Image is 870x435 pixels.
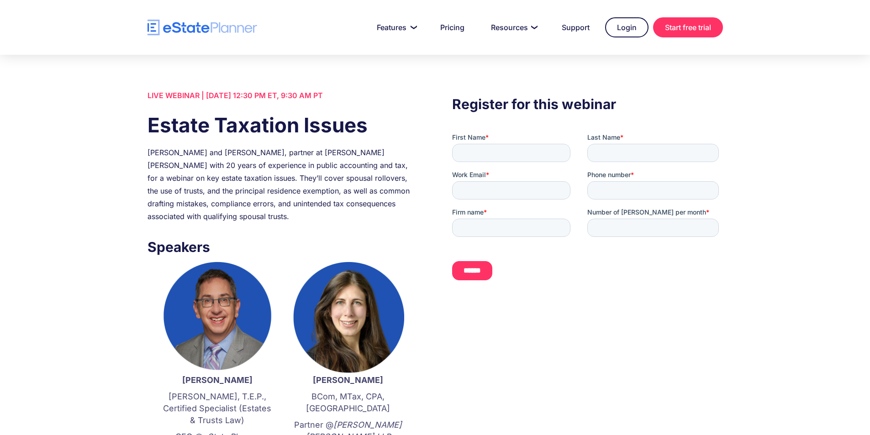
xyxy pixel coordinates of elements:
a: home [148,20,257,36]
p: BCom, MTax, CPA, [GEOGRAPHIC_DATA] [292,391,404,414]
div: [PERSON_NAME] and [PERSON_NAME], partner at [PERSON_NAME] [PERSON_NAME] with 20 years of experien... [148,146,418,223]
a: Pricing [429,18,475,37]
a: Support [551,18,601,37]
a: Features [366,18,425,37]
h3: Register for this webinar [452,94,722,115]
h3: Speakers [148,236,418,257]
a: Resources [480,18,546,37]
strong: [PERSON_NAME] [313,375,383,385]
a: Start free trial [653,17,723,37]
strong: [PERSON_NAME] [182,375,253,385]
iframe: Form 0 [452,133,722,288]
a: Login [605,17,649,37]
h1: Estate Taxation Issues [148,111,418,139]
p: [PERSON_NAME], T.E.P., Certified Specialist (Estates & Trusts Law) [161,391,274,426]
div: LIVE WEBINAR | [DATE] 12:30 PM ET, 9:30 AM PT [148,89,418,102]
